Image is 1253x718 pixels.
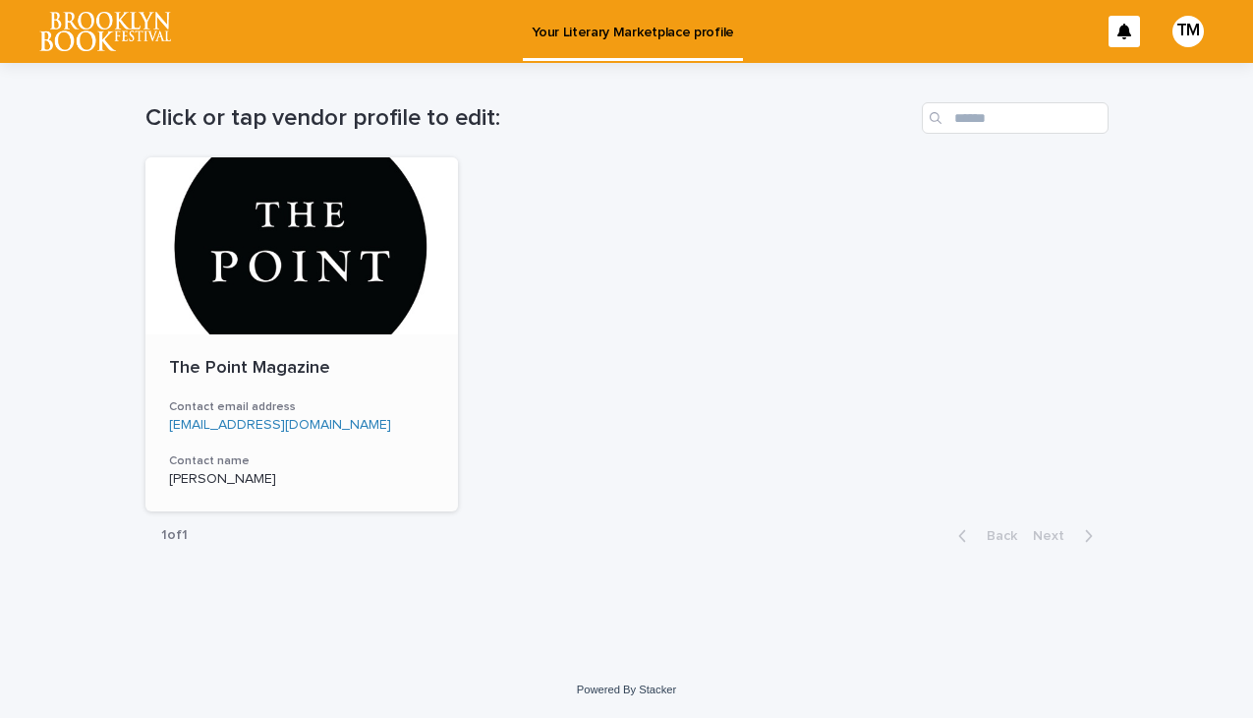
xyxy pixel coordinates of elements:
p: [PERSON_NAME] [169,471,435,488]
h3: Contact email address [169,399,435,415]
span: Back [975,529,1017,543]
div: TM [1172,16,1204,47]
input: Search [922,102,1109,134]
button: Back [942,527,1025,545]
p: 1 of 1 [145,511,203,560]
img: l65f3yHPToSKODuEVUav [39,12,171,51]
a: Powered By Stacker [577,684,676,695]
button: Next [1025,527,1109,545]
h3: Contact name [169,453,435,469]
a: The Point MagazineContact email address[EMAIL_ADDRESS][DOMAIN_NAME]Contact name[PERSON_NAME] [145,157,459,511]
a: [EMAIL_ADDRESS][DOMAIN_NAME] [169,418,391,432]
h1: Click or tap vendor profile to edit: [145,104,914,133]
p: The Point Magazine [169,358,435,380]
span: Next [1033,529,1076,543]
